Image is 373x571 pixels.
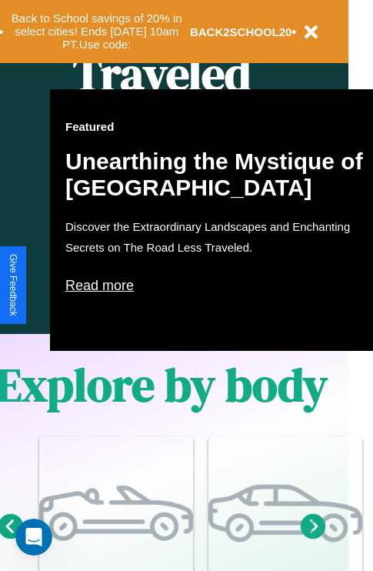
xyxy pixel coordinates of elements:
[65,120,373,133] h3: Featured
[65,149,373,201] h2: Unearthing the Mystique of [GEOGRAPHIC_DATA]
[190,25,292,38] b: BACK2SCHOOL20
[8,254,18,316] div: Give Feedback
[4,8,190,55] button: Back to School savings of 20% in select cities! Ends [DATE] 10am PT.Use code:
[65,273,373,298] p: Read more
[15,519,52,556] iframe: Intercom live chat
[65,216,373,258] p: Discover the Extraordinary Landscapes and Enchanting Secrets on The Road Less Traveled.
